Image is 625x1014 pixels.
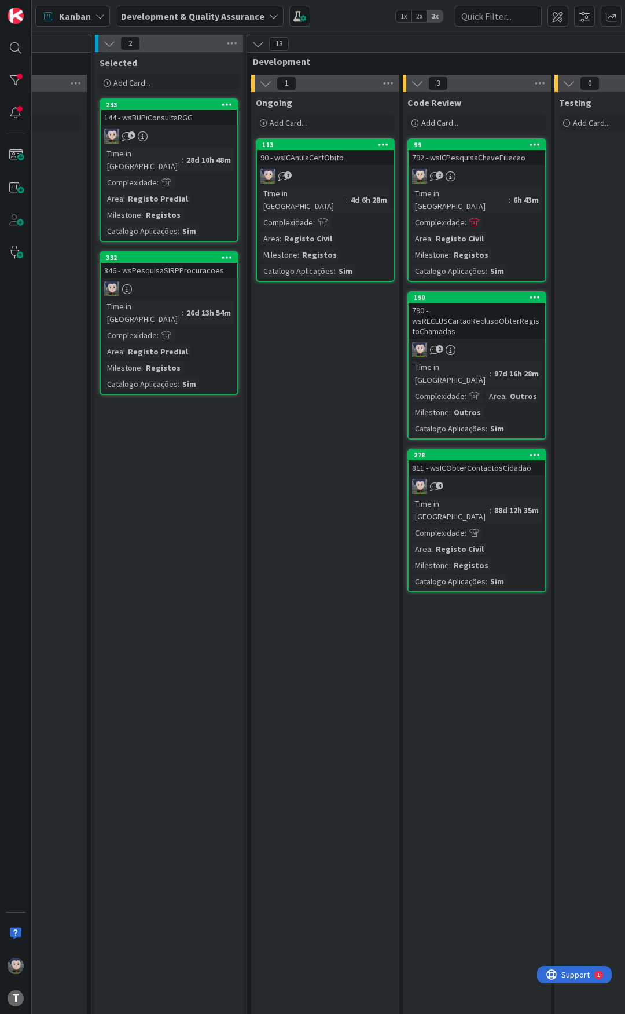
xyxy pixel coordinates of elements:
span: 1 [277,76,296,90]
div: Registos [143,208,183,221]
span: : [449,406,451,419]
span: 2 [436,345,443,353]
div: 6h 43m [510,193,542,206]
div: 233144 - wsBUPiConsultaRGG [101,100,237,125]
a: 99792 - wsICPesquisaChaveFiliacaoLSTime in [GEOGRAPHIC_DATA]:6h 43mComplexidade:Area:Registo Civi... [407,138,546,282]
div: Sim [487,265,507,277]
div: 1 [60,5,63,14]
div: 846 - wsPesquisaSIRPProcuracoes [101,263,237,278]
span: : [449,559,451,572]
span: 3 [428,76,448,90]
div: Area [260,232,280,245]
div: Catalogo Aplicações [412,575,486,588]
div: Milestone [104,208,141,221]
a: 11390 - wsICAnulaCertObitoLSTime in [GEOGRAPHIC_DATA]:4d 6h 28mComplexidade:Area:Registo CivilMil... [256,138,395,282]
div: Registo Civil [433,543,487,555]
span: 2 [436,171,443,179]
span: : [141,361,143,374]
div: Milestone [412,406,449,419]
div: Time in [GEOGRAPHIC_DATA] [412,361,490,386]
div: Complexidade [104,329,157,342]
img: LS [412,342,427,357]
div: Outros [451,406,484,419]
div: Complexidade [412,216,465,229]
span: : [297,248,299,261]
div: Area [412,543,431,555]
div: Time in [GEOGRAPHIC_DATA] [412,497,490,523]
span: : [182,306,183,319]
span: Add Card... [113,78,150,88]
div: Registos [451,559,491,572]
div: 97d 16h 28m [491,367,542,380]
span: 4 [436,482,443,489]
div: Outros [507,390,540,402]
span: : [157,329,159,342]
a: 190790 - wsRECLUSCartaoReclusoObterRegistoChamadasLSTime in [GEOGRAPHIC_DATA]:97d 16h 28mComplexi... [407,291,546,440]
div: Registos [299,248,340,261]
img: Visit kanbanzone.com [8,8,24,24]
div: Time in [GEOGRAPHIC_DATA] [260,187,346,213]
span: : [486,422,487,435]
span: Support [24,2,53,16]
div: Catalogo Aplicações [104,378,178,390]
span: : [465,216,466,229]
span: : [178,378,179,390]
div: 190 [414,294,545,302]
span: Ongoing [256,97,292,108]
span: : [465,526,466,539]
div: 26d 13h 54m [183,306,234,319]
span: 2x [411,10,427,22]
span: Add Card... [270,118,307,128]
div: Registos [451,248,491,261]
div: 28d 10h 48m [183,153,234,166]
div: 790 - wsRECLUSCartaoReclusoObterRegistoChamadas [409,303,545,339]
div: Milestone [412,559,449,572]
a: 278811 - wsICObterContactosCidadaoLSTime in [GEOGRAPHIC_DATA]:88d 12h 35mComplexidade:Area:Regist... [407,449,546,592]
img: LS [104,129,119,144]
img: LS [412,479,427,494]
span: : [182,153,183,166]
div: Area [104,345,123,358]
div: Milestone [260,248,297,261]
span: : [465,390,466,402]
span: : [431,232,433,245]
div: 811 - wsICObterContactosCidadao [409,460,545,475]
div: Complexidade [412,390,465,402]
span: : [334,265,336,277]
span: : [141,208,143,221]
span: : [486,575,487,588]
div: Sim [487,422,507,435]
span: Kanban [59,9,91,23]
div: 99 [409,140,545,150]
div: 278 [414,451,545,459]
div: Milestone [104,361,141,374]
div: 4d 6h 28m [348,193,390,206]
span: : [505,390,507,402]
span: 3x [427,10,443,22]
div: 792 - wsICPesquisaChaveFiliacao [409,150,545,165]
div: Complexidade [412,526,465,539]
div: 99792 - wsICPesquisaChaveFiliacao [409,140,545,165]
span: 1x [396,10,411,22]
span: : [178,225,179,237]
div: Area [412,232,431,245]
div: 233 [106,101,237,109]
span: : [123,192,125,205]
div: Sim [179,378,199,390]
div: Sim [336,265,355,277]
div: 332846 - wsPesquisaSIRPProcuracoes [101,252,237,278]
div: Catalogo Aplicações [412,265,486,277]
div: 144 - wsBUPiConsultaRGG [101,110,237,125]
div: Milestone [412,248,449,261]
span: Add Card... [573,118,610,128]
span: : [157,176,159,189]
span: Add Card... [421,118,458,128]
div: 113 [257,140,394,150]
div: Catalogo Aplicações [412,422,486,435]
div: 278 [409,450,545,460]
div: 278811 - wsICObterContactosCidadao [409,450,545,475]
span: : [346,193,348,206]
div: T [8,990,24,1006]
span: 5 [128,131,135,139]
div: Sim [179,225,199,237]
